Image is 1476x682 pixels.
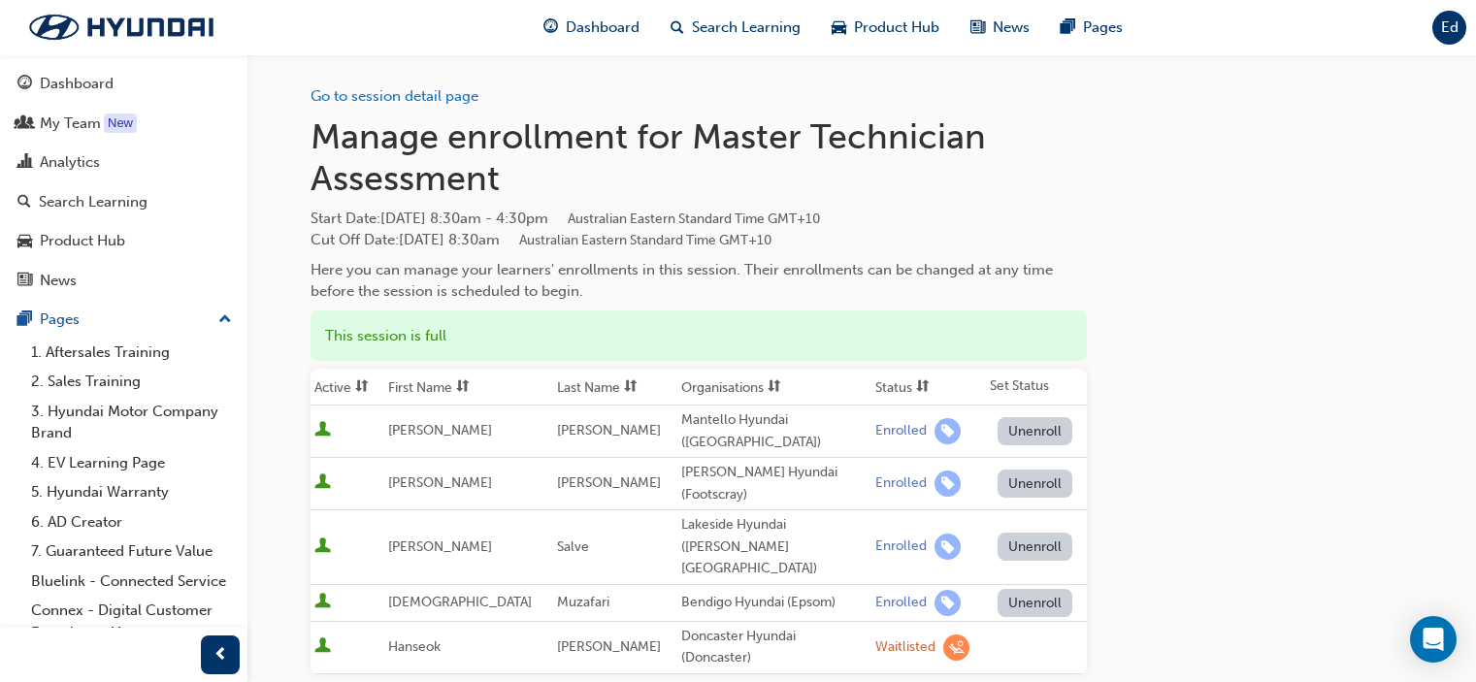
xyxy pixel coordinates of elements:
[681,462,868,505] div: [PERSON_NAME] Hyundai (Footscray)
[681,514,868,580] div: Lakeside Hyundai ([PERSON_NAME][GEOGRAPHIC_DATA])
[998,589,1073,617] button: Unenroll
[568,211,820,227] span: Australian Eastern Standard Time GMT+10
[23,448,240,478] a: 4. EV Learning Page
[39,191,148,213] div: Search Learning
[875,638,935,657] div: Waitlisted
[875,537,927,556] div: Enrolled
[17,273,32,290] span: news-icon
[557,594,609,610] span: Muzafari
[557,638,661,655] span: [PERSON_NAME]
[943,634,969,661] span: learningRecordVerb_WAITLIST-icon
[23,567,240,597] a: Bluelink - Connected Service
[40,309,80,331] div: Pages
[935,418,961,444] span: learningRecordVerb_ENROLL-icon
[986,369,1087,406] th: Set Status
[8,66,240,102] a: Dashboard
[768,379,781,396] span: sorting-icon
[681,592,868,614] div: Bendigo Hyundai (Epsom)
[314,637,331,657] span: User is active
[388,638,441,655] span: Hanseok
[314,593,331,612] span: User is active
[557,538,589,555] span: Salve
[692,16,801,39] span: Search Learning
[1061,16,1075,40] span: pages-icon
[677,369,871,406] th: Toggle SortBy
[311,310,1087,362] div: This session is full
[875,474,927,493] div: Enrolled
[875,422,927,440] div: Enrolled
[380,210,820,227] span: [DATE] 8:30am - 4:30pm
[213,643,228,667] span: prev-icon
[456,379,470,396] span: sorting-icon
[935,471,961,497] span: learningRecordVerb_ENROLL-icon
[17,233,32,250] span: car-icon
[23,596,240,647] a: Connex - Digital Customer Experience Management
[311,259,1087,303] div: Here you can manage your learners' enrollments in this session. Their enrollments can be changed ...
[566,16,640,39] span: Dashboard
[388,474,492,491] span: [PERSON_NAME]
[624,379,638,396] span: sorting-icon
[8,106,240,142] a: My Team
[23,338,240,368] a: 1. Aftersales Training
[935,534,961,560] span: learningRecordVerb_ENROLL-icon
[681,409,868,453] div: Mantello Hyundai ([GEOGRAPHIC_DATA])
[854,16,939,39] span: Product Hub
[17,194,31,211] span: search-icon
[832,16,846,40] span: car-icon
[871,369,985,406] th: Toggle SortBy
[311,231,771,248] span: Cut Off Date : [DATE] 8:30am
[23,477,240,507] a: 5. Hyundai Warranty
[311,369,384,406] th: Toggle SortBy
[40,73,114,95] div: Dashboard
[388,538,492,555] span: [PERSON_NAME]
[40,151,100,174] div: Analytics
[23,536,240,567] a: 7. Guaranteed Future Value
[8,145,240,180] a: Analytics
[955,8,1045,48] a: news-iconNews
[557,422,661,438] span: [PERSON_NAME]
[1441,16,1459,39] span: Ed
[23,397,240,448] a: 3. Hyundai Motor Company Brand
[875,594,927,612] div: Enrolled
[311,115,1087,200] h1: Manage enrollment for Master Technician Assessment
[1410,616,1457,663] div: Open Intercom Messenger
[1045,8,1138,48] a: pages-iconPages
[1083,16,1123,39] span: Pages
[40,113,101,135] div: My Team
[23,507,240,537] a: 6. AD Creator
[553,369,677,406] th: Toggle SortBy
[528,8,655,48] a: guage-iconDashboard
[998,470,1073,498] button: Unenroll
[384,369,553,406] th: Toggle SortBy
[17,115,32,133] span: people-icon
[40,230,125,252] div: Product Hub
[543,16,558,40] span: guage-icon
[816,8,955,48] a: car-iconProduct Hub
[8,302,240,338] button: Pages
[314,473,331,493] span: User is active
[681,626,868,669] div: Doncaster Hyundai (Doncaster)
[1432,11,1466,45] button: Ed
[388,594,532,610] span: [DEMOGRAPHIC_DATA]
[970,16,985,40] span: news-icon
[218,308,232,333] span: up-icon
[355,379,369,396] span: sorting-icon
[8,223,240,259] a: Product Hub
[8,184,240,220] a: Search Learning
[23,367,240,397] a: 2. Sales Training
[311,208,1087,230] span: Start Date :
[17,311,32,329] span: pages-icon
[314,421,331,440] span: User is active
[557,474,661,491] span: [PERSON_NAME]
[916,379,930,396] span: sorting-icon
[935,590,961,616] span: learningRecordVerb_ENROLL-icon
[519,232,771,248] span: Australian Eastern Standard Time GMT+10
[388,422,492,438] span: [PERSON_NAME]
[10,7,233,48] img: Trak
[104,114,137,133] div: Tooltip anchor
[998,417,1073,445] button: Unenroll
[8,62,240,302] button: DashboardMy TeamAnalyticsSearch LearningProduct HubNews
[655,8,816,48] a: search-iconSearch Learning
